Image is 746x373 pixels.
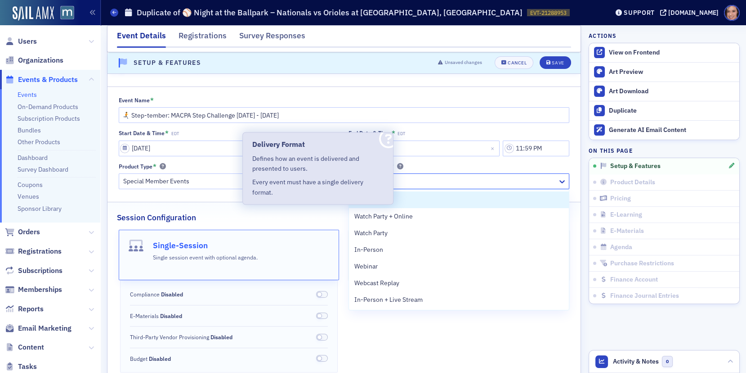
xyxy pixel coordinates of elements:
span: Compliance [130,290,183,298]
span: Disabled [149,355,171,362]
div: Art Preview [609,68,735,76]
div: Product Type [119,163,152,170]
div: Generate AI Email Content [609,126,735,134]
span: Disabled [316,313,328,319]
a: Registrations [5,246,62,256]
span: Unsaved changes [445,59,482,67]
button: Single-SessionSingle session event with optional agenda. [119,230,339,280]
span: Webinar [354,262,378,271]
span: Watch Party + Online [354,212,413,221]
span: Disabled [210,333,232,341]
h2: Session Configuration [117,212,196,223]
span: Profile [724,5,740,21]
span: EVT-21288953 [530,9,567,17]
span: Users [18,36,37,46]
div: Duplicate [609,107,735,115]
p: Defines how an event is delivered and presented to users. [252,154,384,174]
div: Single session event with optional agenda. [153,252,258,262]
span: Events & Products [18,75,78,85]
span: Budget [130,355,171,363]
span: Activity & Notes [613,357,659,366]
span: Orders [18,227,40,237]
div: Registrations [179,30,227,46]
a: Dashboard [18,154,48,162]
span: Setup & Features [610,162,661,170]
a: Tasks [5,362,37,372]
span: Content [18,342,44,352]
div: Support [624,9,655,17]
a: Content [5,342,44,352]
a: Survey Dashboard [18,165,68,173]
input: MM/DD/YYYY [348,141,500,156]
div: View on Frontend [609,49,735,57]
a: Art Download [589,82,739,101]
h3: Delivery Format [252,139,384,150]
button: Generate AI Email Content [589,120,739,140]
a: Reports [5,304,44,314]
button: Close [487,141,500,156]
span: Disabled [316,334,328,341]
a: On-Demand Products [18,103,78,111]
h1: Duplicate of ⚾️ Night at the Ballpark – Nationals vs Orioles at [GEOGRAPHIC_DATA], [GEOGRAPHIC_DATA] [137,7,523,18]
div: Save [552,61,564,66]
img: SailAMX [13,6,54,21]
div: Cancel [508,61,527,66]
span: Disabled [316,355,328,362]
a: Art Preview [589,63,739,82]
a: Subscription Products [18,114,80,123]
span: Reports [18,304,44,314]
div: Event Name [119,97,150,104]
input: 00:00 AM [503,141,569,156]
a: View Homepage [54,6,74,21]
button: Save [540,57,571,69]
h4: Actions [589,32,616,40]
span: Watch Party [354,228,388,238]
span: Pricing [610,195,631,203]
span: Finance Journal Entries [610,292,679,300]
span: Third-Party Vendor Provisioning [130,333,232,341]
span: Subscriptions [18,266,63,276]
a: Sponsor Library [18,205,62,213]
span: In-Person [354,245,383,255]
a: Subscriptions [5,266,63,276]
a: Coupons [18,181,43,189]
a: Events & Products [5,75,78,85]
span: Disabled [316,291,328,298]
div: [DOMAIN_NAME] [668,9,719,17]
span: Disabled [160,312,182,319]
a: Other Products [18,138,60,146]
a: View on Frontend [589,43,739,62]
abbr: This field is required [165,129,169,137]
span: Agenda [610,243,632,251]
span: In-Person + Live Stream [354,295,423,305]
span: E-Materials [130,312,182,320]
h4: Setup & Features [134,58,201,68]
a: Organizations [5,55,63,65]
button: [DOMAIN_NAME] [660,9,722,16]
input: MM/DD/YYYY [119,141,270,156]
span: Memberships [18,285,62,295]
button: Cancel [495,57,533,69]
div: Start Date & Time [119,130,165,136]
span: Finance Account [610,276,658,284]
a: Venues [18,192,39,200]
div: Survey Responses [239,30,305,46]
a: Orders [5,227,40,237]
a: Email Marketing [5,323,71,333]
a: Memberships [5,285,62,295]
span: EDT [171,131,179,136]
span: EDT [398,131,405,136]
span: Email Marketing [18,323,71,333]
span: Webcast Replay [354,278,399,288]
abbr: This field is required [153,163,156,171]
span: Tasks [18,362,37,372]
span: E-Learning [610,211,642,219]
a: Events [18,91,37,99]
a: Users [5,36,37,46]
div: Art Download [609,87,735,96]
span: Product Details [610,178,655,186]
img: SailAMX [60,6,74,20]
span: Purchase Restrictions [610,259,674,268]
div: Event Details [117,30,166,48]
